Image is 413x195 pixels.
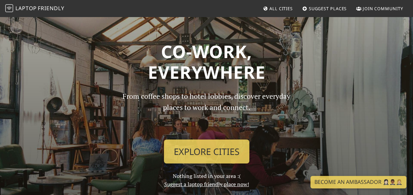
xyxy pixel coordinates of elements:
span: Friendly [38,5,64,12]
a: Join Community [354,3,406,14]
p: From coffee shops to hotel lobbies, discover everyday places to work and connect. [117,91,296,134]
span: Join Community [363,6,403,11]
span: Laptop [15,5,37,12]
span: Suggest Places [309,6,347,11]
span: All Cities [269,6,293,11]
a: All Cities [260,3,295,14]
a: Explore Cities [164,140,249,164]
div: Nothing listed in your area :( [113,91,300,189]
a: Suggest Places [300,3,350,14]
a: LaptopFriendly LaptopFriendly [5,3,64,14]
a: Suggest a laptop friendly place now! [164,181,249,188]
h1: Co-work, Everywhere [23,41,390,83]
a: Become an Ambassador 🤵🏻‍♀️🤵🏾‍♂️🤵🏼‍♀️ [310,176,406,188]
img: LaptopFriendly [5,4,13,12]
